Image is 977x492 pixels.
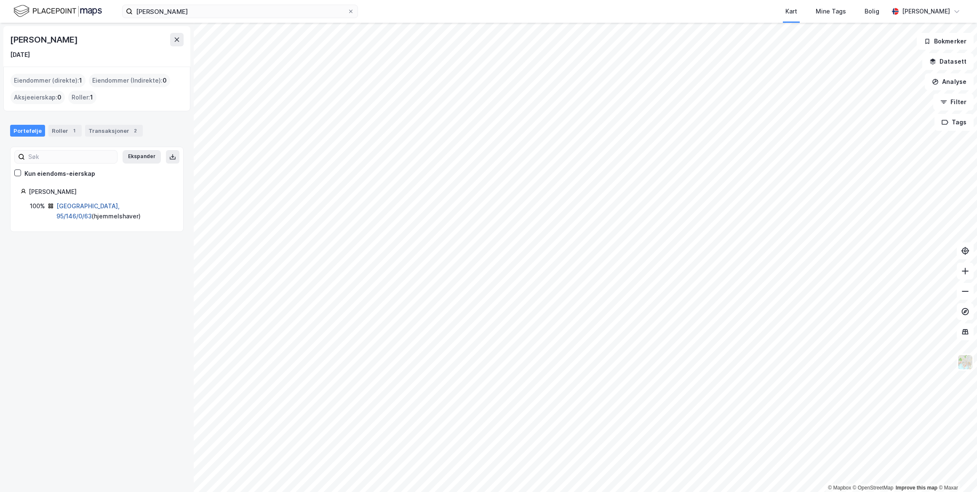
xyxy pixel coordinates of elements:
img: logo.f888ab2527a4732fd821a326f86c7f29.svg [13,4,102,19]
button: Tags [934,114,974,131]
div: 100% [30,201,45,211]
div: [DATE] [10,50,30,60]
div: Roller : [68,91,96,104]
div: [PERSON_NAME] [902,6,950,16]
div: Eiendommer (Indirekte) : [89,74,170,87]
input: Søk på adresse, matrikkel, gårdeiere, leietakere eller personer [133,5,347,18]
a: Improve this map [896,485,937,491]
iframe: Chat Widget [935,452,977,492]
span: 1 [90,92,93,102]
div: Aksjeeierskap : [11,91,65,104]
div: Bolig [865,6,879,16]
div: Kontrollprogram for chat [935,452,977,492]
div: 1 [70,126,78,135]
span: 0 [163,75,167,86]
div: Transaksjoner [85,125,143,137]
button: Ekspander [123,150,161,164]
div: Kun eiendoms-eierskap [24,169,95,179]
div: ( hjemmelshaver ) [56,201,173,221]
a: OpenStreetMap [853,485,894,491]
input: Søk [25,151,117,163]
div: Roller [48,125,82,137]
span: 0 [57,92,61,102]
span: 1 [79,75,82,86]
div: [PERSON_NAME] [10,33,79,46]
img: Z [957,354,973,370]
div: Portefølje [10,125,45,137]
div: Kart [785,6,797,16]
button: Filter [933,94,974,110]
div: Eiendommer (direkte) : [11,74,85,87]
a: [GEOGRAPHIC_DATA], 95/146/0/63 [56,202,120,220]
button: Datasett [922,53,974,70]
div: [PERSON_NAME] [29,187,173,197]
a: Mapbox [828,485,851,491]
button: Bokmerker [917,33,974,50]
div: Mine Tags [816,6,846,16]
div: 2 [131,126,139,135]
button: Analyse [925,73,974,90]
